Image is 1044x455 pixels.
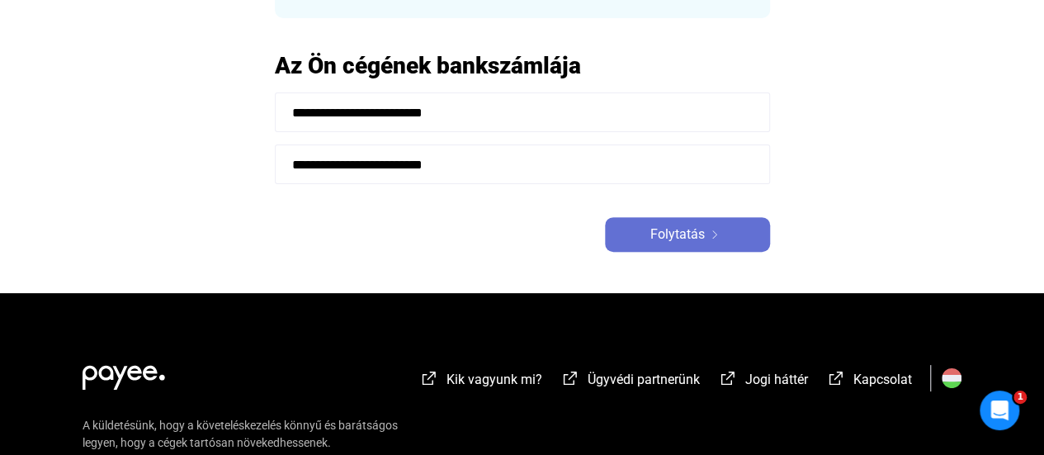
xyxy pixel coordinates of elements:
[826,374,912,390] a: external-link-whiteKapcsolat
[942,368,961,388] img: HU.svg
[718,370,738,386] img: external-link-white
[650,225,705,244] span: Folytatás
[275,51,770,80] h2: Az Ön cégének bankszámlája
[446,372,542,387] span: Kik vagyunk mi?
[419,374,542,390] a: external-link-whiteKik vagyunk mi?
[560,374,700,390] a: external-link-whiteÜgyvédi partnerünk
[745,372,808,387] span: Jogi háttér
[980,391,1019,430] iframe: Intercom live chat
[1013,391,1027,404] span: 1
[853,372,912,387] span: Kapcsolat
[588,372,700,387] span: Ügyvédi partnerünk
[718,374,808,390] a: external-link-whiteJogi háttér
[605,217,770,252] button: Folytatásarrow-right-white
[826,370,846,386] img: external-link-white
[419,370,439,386] img: external-link-white
[705,230,725,239] img: arrow-right-white
[560,370,580,386] img: external-link-white
[83,356,165,390] img: white-payee-white-dot.svg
